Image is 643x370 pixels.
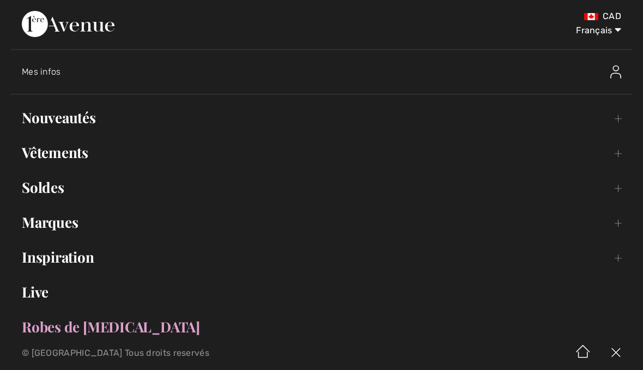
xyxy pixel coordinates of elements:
img: 1ère Avenue [22,11,114,37]
a: Mes infosMes infos [22,54,632,89]
img: Accueil [567,336,599,370]
a: Robes de [MEDICAL_DATA] [11,315,632,339]
img: Mes infos [610,65,621,78]
a: Marques [11,210,632,234]
span: Mes infos [22,66,61,77]
img: X [599,336,632,370]
a: Vêtements [11,141,632,165]
a: Nouveautés [11,106,632,130]
p: © [GEOGRAPHIC_DATA] Tous droits reservés [22,349,378,357]
div: CAD [378,11,621,22]
a: Inspiration [11,245,632,269]
a: Soldes [11,175,632,199]
a: Live [11,280,632,304]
